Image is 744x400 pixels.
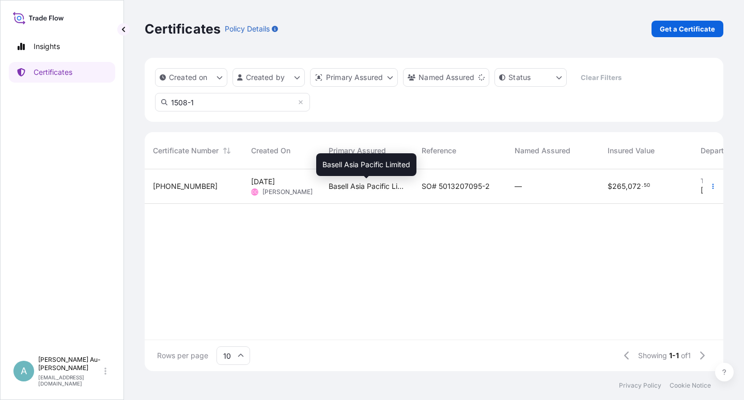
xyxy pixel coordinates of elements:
[153,181,218,191] span: [PHONE_NUMBER]
[153,146,219,156] span: Certificate Number
[145,21,221,37] p: Certificates
[494,68,567,87] button: certificateStatus Filter options
[626,183,628,190] span: ,
[310,68,398,87] button: distributor Filter options
[9,36,115,57] a: Insights
[246,72,285,83] p: Created by
[681,350,691,361] span: of 1
[608,146,655,156] span: Insured Value
[34,41,60,52] p: Insights
[326,72,383,83] p: Primary Assured
[638,350,667,361] span: Showing
[644,184,650,187] span: 50
[669,350,679,361] span: 1-1
[660,24,715,34] p: Get a Certificate
[38,356,102,372] p: [PERSON_NAME] Au-[PERSON_NAME]
[155,93,310,111] input: Search Certificate or Reference...
[403,68,489,87] button: cargoOwner Filter options
[652,21,723,37] a: Get a Certificate
[612,183,626,190] span: 265
[221,145,233,157] button: Sort
[322,159,410,170] span: Basell Asia Pacific Limited
[572,69,630,86] button: Clear Filters
[581,72,622,83] p: Clear Filters
[157,350,208,361] span: Rows per page
[38,374,102,387] p: [EMAIL_ADDRESS][DOMAIN_NAME]
[21,366,27,376] span: A
[628,183,641,190] span: 072
[670,381,711,390] a: Cookie Notice
[252,187,258,197] span: CC
[701,146,735,156] span: Departure
[155,68,227,87] button: createdOn Filter options
[251,146,290,156] span: Created On
[422,181,490,191] span: SO# 5013207095-2
[262,188,313,196] span: [PERSON_NAME]
[608,183,612,190] span: $
[419,72,474,83] p: Named Assured
[422,146,456,156] span: Reference
[251,177,275,187] span: [DATE]
[169,72,208,83] p: Created on
[508,72,531,83] p: Status
[9,62,115,83] a: Certificates
[329,181,405,191] span: Basell Asia Pacific Limited
[515,146,570,156] span: Named Assured
[329,146,386,156] span: Primary Assured
[642,184,643,187] span: .
[515,181,522,191] span: —
[619,381,661,390] a: Privacy Policy
[225,24,270,34] p: Policy Details
[233,68,305,87] button: createdBy Filter options
[34,67,72,77] p: Certificates
[701,185,724,196] span: [DATE]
